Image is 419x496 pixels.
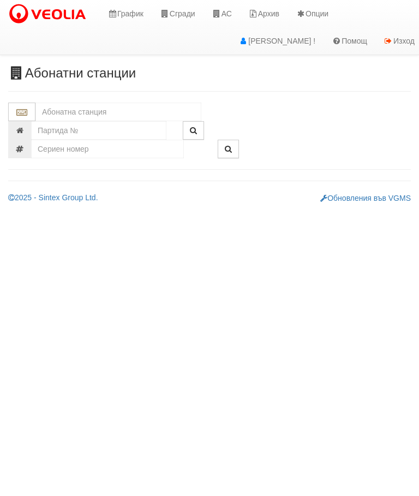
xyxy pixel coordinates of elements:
input: Партида № [31,121,166,140]
h3: Абонатни станции [8,66,411,80]
input: Абонатна станция [35,103,201,121]
a: [PERSON_NAME] ! [230,27,324,55]
a: 2025 - Sintex Group Ltd. [8,193,98,202]
input: Сериен номер [31,140,184,158]
a: Обновления във VGMS [320,194,411,202]
img: VeoliaLogo.png [8,3,91,26]
a: Помощ [324,27,375,55]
